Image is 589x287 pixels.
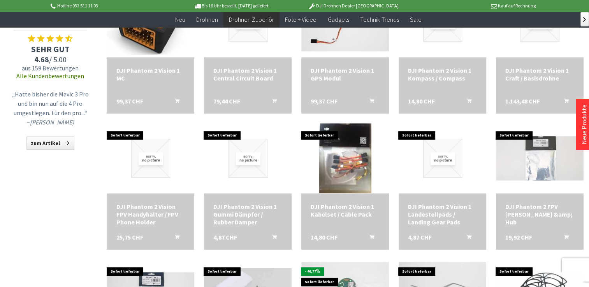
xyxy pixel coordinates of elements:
span: 19,92 CHF [505,233,532,241]
a: Gadgets [322,12,354,28]
span: 25,75 CHF [116,233,143,241]
p: „Hatte bisher die Mavic 3 Pro und bin nun auf die 4 Pro umgestiegen. Für den pro...“ – [11,89,89,127]
span: 79,44 CHF [213,97,240,105]
span: 1.143,48 CHF [505,97,540,105]
div: DJI Phantom 2 Vision 1 Landestellpads / Landing Gear Pads [408,203,477,226]
a: zum Artikel [26,136,74,150]
img: DJI Phantom 2 Vision FPV Handyhalter / FPV Phone Holder [131,139,170,178]
button: In den Warenkorb [457,97,476,107]
span: Foto + Video [285,16,316,23]
span: SEHR GUT [9,44,91,54]
a: DJI Phantom 2 Vision 1 Craft / Basisdrohne 1.143,48 CHF In den Warenkorb [505,66,574,82]
button: In den Warenkorb [555,233,573,243]
a: Drohnen [191,12,223,28]
img: DJI Phantom 2 Vision 1 Kabelset / Cable Pack [319,123,371,193]
button: In den Warenkorb [360,97,379,107]
div: DJI Phantom 2 Vision 1 MC [116,66,185,82]
span: / 5.00 [9,54,91,64]
a: DJI Phantom 2 Vision 1 MC 99,37 CHF In den Warenkorb [116,66,185,82]
a: DJI Phantom 2 Vision 1 Gummi Dämpfer / Rubber Damper 4,87 CHF In den Warenkorb [213,203,282,226]
div: DJI Phantom 2 Vision 1 GPS Modul [311,66,380,82]
a: Foto + Video [280,12,322,28]
span: 99,37 CHF [116,97,143,105]
span: Drohnen Zubehör [229,16,274,23]
div: DJI Phantom 2 FPV [PERSON_NAME] &amp; Hub [505,203,574,226]
a: Neue Produkte [580,105,588,144]
a: Sale [404,12,427,28]
div: DJI Phantom 2 Vision 1 Central Circuit Board [213,66,282,82]
img: DJI Phantom 2 FPV Kabel &amp; Hub [496,136,584,180]
button: In den Warenkorb [360,233,379,243]
a: DJI Phantom 2 Vision 1 Kabelset / Cable Pack 14,80 CHF In den Warenkorb [311,203,380,218]
div: DJI Phantom 2 Vision FPV Handyhalter / FPV Phone Holder [116,203,185,226]
span: 4,87 CHF [408,233,432,241]
span: 4,87 CHF [213,233,237,241]
span: 4.68 [34,54,49,64]
div: DJI Phantom 2 Vision 1 Kabelset / Cable Pack [311,203,380,218]
a: DJI Phantom 2 Vision 1 Central Circuit Board 79,44 CHF In den Warenkorb [213,66,282,82]
p: DJI Drohnen Dealer [GEOGRAPHIC_DATA] [292,1,414,10]
span:  [583,17,586,22]
span: Neu [175,16,185,23]
span: 99,37 CHF [311,97,338,105]
button: In den Warenkorb [263,233,281,243]
div: DJI Phantom 2 Vision 1 Craft / Basisdrohne [505,66,574,82]
span: 14,80 CHF [311,233,338,241]
em: [PERSON_NAME] [30,118,74,126]
a: Drohnen Zubehör [223,12,280,28]
button: In den Warenkorb [555,97,573,107]
span: Gadgets [327,16,349,23]
span: Sale [410,16,421,23]
img: DJI Phantom 2 Vision 1 Landestellpads / Landing Gear Pads [423,139,462,178]
a: DJI Phantom 2 Vision FPV Handyhalter / FPV Phone Holder 25,75 CHF In den Warenkorb [116,203,185,226]
button: In den Warenkorb [457,233,476,243]
span: aus 159 Bewertungen [9,64,91,72]
div: DJI Phantom 2 Vision 1 Gummi Dämpfer / Rubber Damper [213,203,282,226]
button: In den Warenkorb [165,233,184,243]
a: DJI Phantom 2 Vision 1 Kompass / Compass 14,80 CHF In den Warenkorb [408,66,477,82]
a: Neu [170,12,191,28]
img: DJI Phantom 2 Vision 1 Gummi Dämpfer / Rubber Damper [229,139,267,178]
p: Hotline 032 511 11 03 [49,1,171,10]
div: DJI Phantom 2 Vision 1 Kompass / Compass [408,66,477,82]
a: DJI Phantom 2 Vision 1 Landestellpads / Landing Gear Pads 4,87 CHF In den Warenkorb [408,203,477,226]
span: 14,80 CHF [408,97,435,105]
button: In den Warenkorb [165,97,184,107]
a: DJI Phantom 2 Vision 1 GPS Modul 99,37 CHF In den Warenkorb [311,66,380,82]
span: Drohnen [196,16,218,23]
span: Technik-Trends [360,16,399,23]
button: In den Warenkorb [263,97,281,107]
p: Kauf auf Rechnung [414,1,536,10]
a: Alle Kundenbewertungen [16,72,84,80]
a: Technik-Trends [354,12,404,28]
a: DJI Phantom 2 FPV [PERSON_NAME] &amp; Hub 19,92 CHF In den Warenkorb [505,203,574,226]
p: Bis 16 Uhr bestellt, [DATE] geliefert. [171,1,292,10]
